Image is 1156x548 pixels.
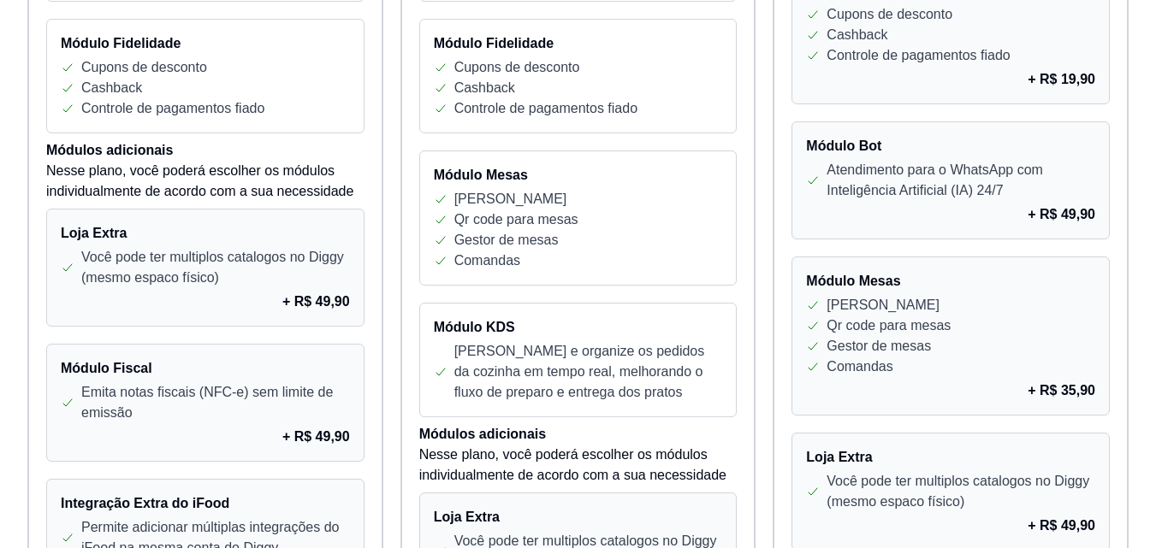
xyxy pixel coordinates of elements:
h4: Módulo Mesas [806,271,1095,292]
p: Qr code para mesas [454,209,578,230]
h4: Loja Extra [806,447,1095,468]
p: [PERSON_NAME] [454,189,567,209]
p: Controle de pagamentos fiado [827,45,1010,66]
h4: Módulo KDS [434,317,723,338]
p: [PERSON_NAME] e organize os pedidos da cozinha em tempo real, melhorando o fluxo de preparo e ent... [454,341,723,403]
p: Comandas [454,250,520,271]
p: Cupons de desconto [827,4,952,25]
h4: Módulo Mesas [434,165,723,186]
h4: Loja Extra [434,507,723,527]
h4: Módulo Fiscal [61,358,350,379]
h4: Módulos adicionais [419,424,738,445]
p: Você pode ter multiplos catalogos no Diggy (mesmo espaco físico) [827,471,1095,512]
p: Nesse plano, você poderá escolher os módulos individualmente de acordo com a sua necessidade [46,161,365,202]
p: Cupons de desconto [454,57,580,78]
p: Emita notas fiscais (NFC-e) sem limite de emissão [81,382,350,423]
p: + R$ 49,90 [282,427,350,447]
p: Cashback [454,78,515,98]
p: Cupons de desconto [81,57,207,78]
p: Nesse plano, você poderá escolher os módulos individualmente de acordo com a sua necessidade [419,445,738,486]
p: Qr code para mesas [827,315,951,336]
h4: Integração Extra do iFood [61,493,350,514]
p: + R$ 49,90 [1028,516,1095,536]
p: Comandas [827,356,892,377]
p: Você pode ter multiplos catalogos no Diggy (mesmo espaco físico) [81,247,350,288]
p: Atendimento para o WhatsApp com Inteligência Artificial (IA) 24/7 [827,160,1095,201]
p: Gestor de mesas [454,230,559,250]
p: Gestor de mesas [827,336,931,356]
p: Cashback [827,25,887,45]
h4: Módulos adicionais [46,140,365,161]
h4: Loja Extra [61,223,350,244]
h4: Módulo Bot [806,136,1095,156]
h4: Módulo Fidelidade [434,33,723,54]
p: Cashback [81,78,142,98]
p: + R$ 35,90 [1028,380,1095,401]
p: + R$ 19,90 [1028,69,1095,90]
p: [PERSON_NAME] [827,295,940,315]
p: Controle de pagamentos fiado [454,98,637,119]
h4: Módulo Fidelidade [61,33,350,54]
p: + R$ 49,90 [282,292,350,312]
p: + R$ 49,90 [1028,204,1095,225]
p: Controle de pagamentos fiado [81,98,264,119]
